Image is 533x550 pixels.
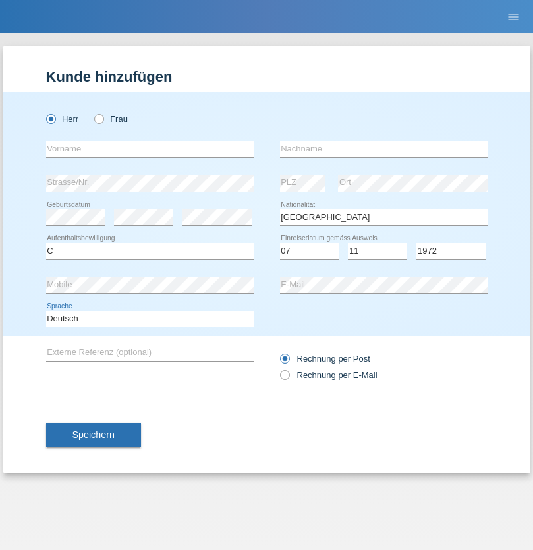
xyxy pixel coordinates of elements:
[46,69,488,85] h1: Kunde hinzufügen
[280,370,378,380] label: Rechnung per E-Mail
[280,354,370,364] label: Rechnung per Post
[46,114,79,124] label: Herr
[500,13,526,20] a: menu
[72,429,115,440] span: Speichern
[280,370,289,387] input: Rechnung per E-Mail
[280,354,289,370] input: Rechnung per Post
[94,114,103,123] input: Frau
[94,114,128,124] label: Frau
[46,423,141,448] button: Speichern
[507,11,520,24] i: menu
[46,114,55,123] input: Herr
